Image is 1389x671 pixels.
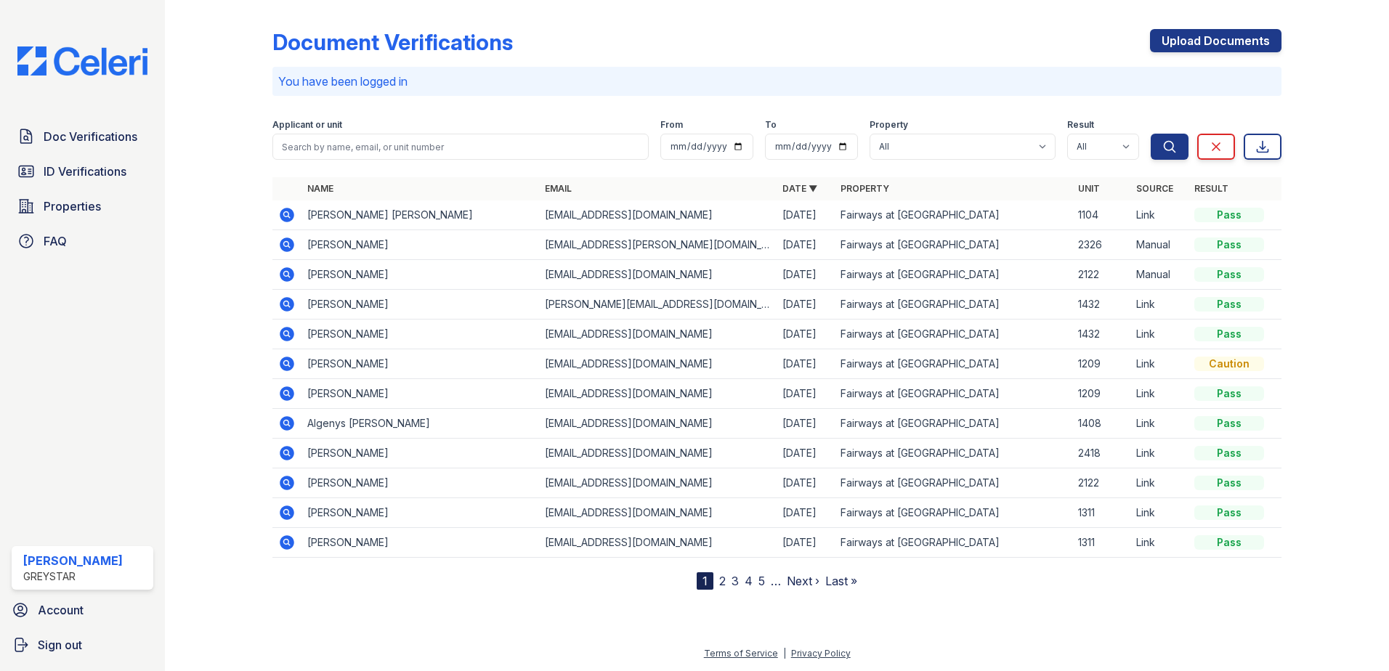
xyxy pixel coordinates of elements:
[272,134,649,160] input: Search by name, email, or unit number
[1078,183,1100,194] a: Unit
[301,439,539,468] td: [PERSON_NAME]
[1130,379,1188,409] td: Link
[44,128,137,145] span: Doc Verifications
[278,73,1276,90] p: You have been logged in
[1072,200,1130,230] td: 1104
[835,379,1072,409] td: Fairways at [GEOGRAPHIC_DATA]
[782,183,817,194] a: Date ▼
[1072,498,1130,528] td: 1311
[44,198,101,215] span: Properties
[539,200,777,230] td: [EMAIL_ADDRESS][DOMAIN_NAME]
[539,290,777,320] td: [PERSON_NAME][EMAIL_ADDRESS][DOMAIN_NAME]
[44,163,126,180] span: ID Verifications
[301,349,539,379] td: [PERSON_NAME]
[1194,476,1264,490] div: Pass
[704,648,778,659] a: Terms of Service
[1130,409,1188,439] td: Link
[1150,29,1281,52] a: Upload Documents
[1130,230,1188,260] td: Manual
[12,157,153,186] a: ID Verifications
[539,320,777,349] td: [EMAIL_ADDRESS][DOMAIN_NAME]
[777,320,835,349] td: [DATE]
[12,227,153,256] a: FAQ
[301,200,539,230] td: [PERSON_NAME] [PERSON_NAME]
[745,574,753,588] a: 4
[835,439,1072,468] td: Fairways at [GEOGRAPHIC_DATA]
[6,630,159,659] button: Sign out
[1136,183,1173,194] a: Source
[12,192,153,221] a: Properties
[660,119,683,131] label: From
[1194,446,1264,460] div: Pass
[1194,357,1264,371] div: Caution
[777,349,835,379] td: [DATE]
[835,260,1072,290] td: Fairways at [GEOGRAPHIC_DATA]
[1072,349,1130,379] td: 1209
[545,183,572,194] a: Email
[697,572,713,590] div: 1
[272,119,342,131] label: Applicant or unit
[301,468,539,498] td: [PERSON_NAME]
[1072,260,1130,290] td: 2122
[787,574,819,588] a: Next ›
[6,46,159,76] img: CE_Logo_Blue-a8612792a0a2168367f1c8372b55b34899dd931a85d93a1a3d3e32e68fde9ad4.png
[539,379,777,409] td: [EMAIL_ADDRESS][DOMAIN_NAME]
[38,636,82,654] span: Sign out
[1130,468,1188,498] td: Link
[777,230,835,260] td: [DATE]
[771,572,781,590] span: …
[1194,416,1264,431] div: Pass
[1130,290,1188,320] td: Link
[1072,409,1130,439] td: 1408
[307,183,333,194] a: Name
[835,468,1072,498] td: Fairways at [GEOGRAPHIC_DATA]
[301,290,539,320] td: [PERSON_NAME]
[301,409,539,439] td: Algenys [PERSON_NAME]
[1130,260,1188,290] td: Manual
[539,468,777,498] td: [EMAIL_ADDRESS][DOMAIN_NAME]
[12,122,153,151] a: Doc Verifications
[835,200,1072,230] td: Fairways at [GEOGRAPHIC_DATA]
[777,468,835,498] td: [DATE]
[301,260,539,290] td: [PERSON_NAME]
[272,29,513,55] div: Document Verifications
[835,320,1072,349] td: Fairways at [GEOGRAPHIC_DATA]
[38,601,84,619] span: Account
[1072,528,1130,558] td: 1311
[539,409,777,439] td: [EMAIL_ADDRESS][DOMAIN_NAME]
[301,320,539,349] td: [PERSON_NAME]
[301,230,539,260] td: [PERSON_NAME]
[1194,505,1264,520] div: Pass
[1194,208,1264,222] div: Pass
[835,528,1072,558] td: Fairways at [GEOGRAPHIC_DATA]
[1194,297,1264,312] div: Pass
[23,569,123,584] div: Greystar
[6,595,159,625] a: Account
[825,574,857,588] a: Last »
[732,574,739,588] a: 3
[301,528,539,558] td: [PERSON_NAME]
[719,574,726,588] a: 2
[777,439,835,468] td: [DATE]
[835,498,1072,528] td: Fairways at [GEOGRAPHIC_DATA]
[1072,379,1130,409] td: 1209
[758,574,765,588] a: 5
[1130,320,1188,349] td: Link
[539,498,777,528] td: [EMAIL_ADDRESS][DOMAIN_NAME]
[1194,237,1264,252] div: Pass
[777,528,835,558] td: [DATE]
[1067,119,1094,131] label: Result
[777,260,835,290] td: [DATE]
[1194,535,1264,550] div: Pass
[539,528,777,558] td: [EMAIL_ADDRESS][DOMAIN_NAME]
[777,409,835,439] td: [DATE]
[23,552,123,569] div: [PERSON_NAME]
[765,119,777,131] label: To
[1072,290,1130,320] td: 1432
[539,230,777,260] td: [EMAIL_ADDRESS][PERSON_NAME][DOMAIN_NAME]
[1130,200,1188,230] td: Link
[841,183,889,194] a: Property
[301,498,539,528] td: [PERSON_NAME]
[539,260,777,290] td: [EMAIL_ADDRESS][DOMAIN_NAME]
[1072,439,1130,468] td: 2418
